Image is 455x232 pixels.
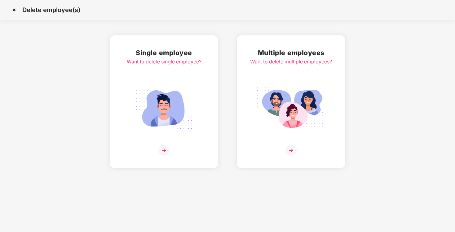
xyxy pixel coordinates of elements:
[127,58,201,66] div: Want to delete single employee?
[9,5,19,15] img: svg+xml;base64,PHN2ZyBpZD0iQ3Jvc3MtMzJ4MzIiIHhtbG5zPSJodHRwOi8vd3d3LnczLm9yZy8yMDAwL3N2ZyIgd2lkdG...
[158,145,170,156] img: svg+xml;base64,PHN2ZyB4bWxucz0iaHR0cDovL3d3dy53My5vcmcvMjAwMC9zdmciIHdpZHRoPSIzNiIgaGVpZ2h0PSIzNi...
[22,6,80,14] p: Delete employee(s)
[127,48,201,58] h2: Single employee
[285,145,297,156] img: svg+xml;base64,PHN2ZyB4bWxucz0iaHR0cDovL3d3dy53My5vcmcvMjAwMC9zdmciIHdpZHRoPSIzNiIgaGVpZ2h0PSIzNi...
[129,84,199,132] img: svg+xml;base64,PHN2ZyB4bWxucz0iaHR0cDovL3d3dy53My5vcmcvMjAwMC9zdmciIGlkPSJTaW5nbGVfZW1wbG95ZWUiIH...
[250,48,332,58] h2: Multiple employees
[250,58,332,66] div: Want to delete multiple employees?
[256,84,326,132] img: svg+xml;base64,PHN2ZyB4bWxucz0iaHR0cDovL3d3dy53My5vcmcvMjAwMC9zdmciIGlkPSJNdWx0aXBsZV9lbXBsb3llZS...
